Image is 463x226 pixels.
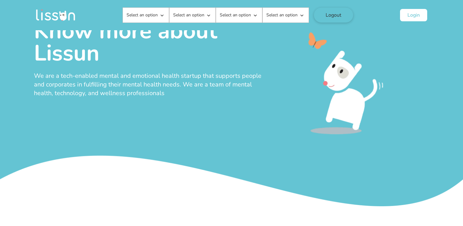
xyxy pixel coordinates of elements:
button: Logout [314,8,353,23]
p: Select an option [220,12,251,18]
img: emu741.svg [281,20,403,150]
button: Login [400,9,427,21]
p: Select an option [127,12,158,18]
p: Select an option [266,12,298,18]
p: Select an option [173,12,204,18]
img: Lissun [36,10,75,21]
p: We are a tech-enabled mental and emotional health startup that supports people and corporates in ... [34,72,269,98]
h1: Know more about Lissun [34,20,269,64]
